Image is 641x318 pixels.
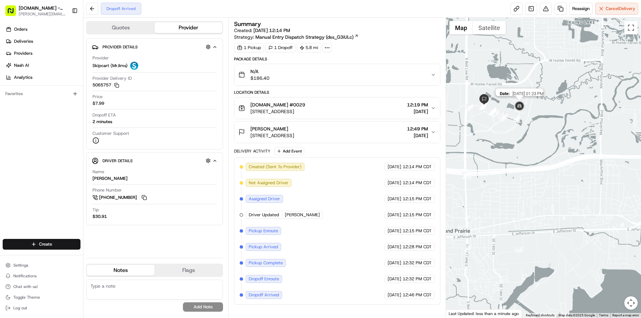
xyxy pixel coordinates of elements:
[3,3,69,19] button: [DOMAIN_NAME] - [GEOGRAPHIC_DATA][PERSON_NAME][EMAIL_ADDRESS][PERSON_NAME][DOMAIN_NAME]
[448,309,470,318] a: Open this area in Google Maps (opens a new window)
[92,100,104,106] span: $7.99
[3,88,80,99] div: Favorites
[285,212,320,218] span: [PERSON_NAME]
[92,41,217,52] button: Provider Details
[388,276,401,282] span: [DATE]
[599,313,608,317] a: Terms (opens in new tab)
[7,7,20,20] img: Nash
[297,43,321,52] div: 5.8 mi
[3,36,83,47] a: Deliveries
[403,228,432,234] span: 12:15 PM CDT
[13,295,40,300] span: Toggle Theme
[250,75,269,81] span: $186.40
[407,132,428,139] span: [DATE]
[21,103,54,109] span: [PERSON_NAME]
[234,148,270,154] div: Delivery Activity
[234,64,440,85] button: N/A$186.40
[13,263,28,268] span: Settings
[92,75,132,81] span: Provider Delivery ID
[92,176,128,182] div: [PERSON_NAME]
[249,196,280,202] span: Assigned Driver
[234,34,359,40] div: Strategy:
[407,101,428,108] span: 12:19 PM
[595,3,638,15] button: CancelDelivery
[249,228,278,234] span: Pickup Enroute
[92,82,119,88] button: 5065757
[250,101,305,108] span: [DOMAIN_NAME] #0029
[54,146,110,158] a: 💻API Documentation
[92,119,112,125] div: 2 minutes
[513,115,520,122] div: 15
[249,260,283,266] span: Pickup Complete
[59,121,73,127] span: [DATE]
[21,121,54,127] span: [PERSON_NAME]
[388,260,401,266] span: [DATE]
[489,108,496,115] div: 23
[274,147,304,155] button: Add Event
[14,38,33,44] span: Deliveries
[250,108,305,115] span: [STREET_ADDRESS]
[234,21,261,27] h3: Summary
[388,212,401,218] span: [DATE]
[250,132,294,139] span: [STREET_ADDRESS]
[403,180,432,186] span: 12:14 PM CDT
[250,68,269,75] span: N/A
[17,43,110,50] input: Clear
[19,5,66,11] button: [DOMAIN_NAME] - [GEOGRAPHIC_DATA]
[462,172,469,179] div: 12
[388,292,401,298] span: [DATE]
[13,305,27,311] span: Log out
[512,91,543,96] span: [DATE] 01:23 PM
[92,214,107,220] div: $30.91
[407,108,428,115] span: [DATE]
[47,165,81,171] a: Powered byPylon
[253,27,290,33] span: [DATE] 12:14 PM
[92,194,148,201] a: [PHONE_NUMBER]
[7,27,122,37] p: Welcome 👋
[500,113,508,121] div: 26
[466,104,473,111] div: 13
[13,122,19,127] img: 1736555255976-a54dd68f-1ca7-489b-9aae-adbdc363a1c4
[234,27,290,34] span: Created:
[249,276,279,282] span: Dropoff Enroute
[3,60,83,71] a: Nash AI
[92,94,102,100] span: Price
[92,207,99,213] span: Tip
[624,296,638,310] button: Map camera controls
[56,150,62,155] div: 💻
[66,166,81,171] span: Pylon
[403,244,432,250] span: 12:28 PM CDT
[155,265,222,276] button: Flags
[388,228,401,234] span: [DATE]
[250,125,288,132] span: [PERSON_NAME]
[3,48,83,59] a: Providers
[388,164,401,170] span: [DATE]
[99,195,137,201] span: [PHONE_NUMBER]
[55,121,58,127] span: •
[3,24,83,35] a: Orders
[92,187,122,193] span: Phone Number
[606,6,635,12] span: Cancel Delivery
[7,97,17,108] img: Kat Rubio
[249,164,301,170] span: Created (Sent To Provider)
[3,293,80,302] button: Toggle Theme
[102,44,138,50] span: Provider Details
[13,149,51,156] span: Knowledge Base
[63,149,107,156] span: API Documentation
[234,97,440,119] button: [DOMAIN_NAME] #0029[STREET_ADDRESS]12:19 PM[DATE]
[249,212,279,218] span: Driver Updated
[103,85,122,93] button: See all
[14,62,29,68] span: Nash AI
[114,66,122,74] button: Start new chat
[464,245,471,252] div: 11
[489,107,496,115] div: 25
[14,50,32,56] span: Providers
[498,112,505,119] div: 14
[92,112,116,118] span: Dropoff ETA
[249,292,279,298] span: Dropoff Arrived
[234,90,440,95] div: Location Details
[155,22,222,33] button: Provider
[39,241,52,247] span: Create
[569,3,593,15] button: Reassign
[255,34,359,40] a: Manual Entry Dispatch Strategy (dss_G3iULc)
